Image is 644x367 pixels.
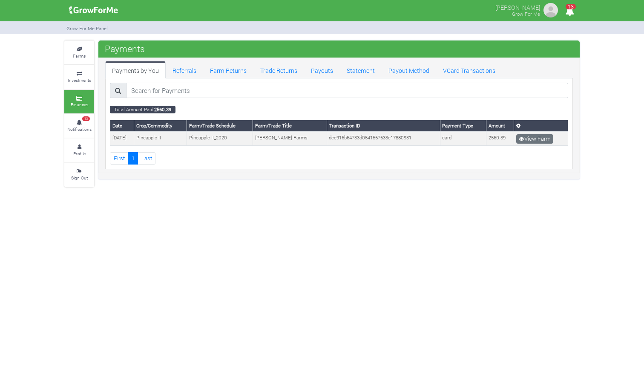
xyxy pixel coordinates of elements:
[64,139,94,162] a: Profile
[382,61,436,78] a: Payout Method
[138,152,155,165] a: Last
[253,120,327,132] th: Farm/Trade Title
[512,11,540,17] small: Grow For Me
[82,116,90,121] span: 13
[105,61,166,78] a: Payments by You
[67,126,92,132] small: Notifications
[110,120,134,132] th: Date
[110,132,134,145] td: [DATE]
[64,90,94,113] a: Finances
[166,61,203,78] a: Referrals
[327,132,440,145] td: dee916b64733d0541567633e17880931
[340,61,382,78] a: Statement
[187,120,253,132] th: Farm/Trade Schedule
[134,132,187,145] td: Pineapple II
[486,132,514,145] td: 2560.39
[66,25,108,32] small: Grow For Me Panel
[542,2,559,19] img: growforme image
[110,106,175,113] small: Total Amount Paid:
[154,106,171,113] b: 2560.39
[71,175,88,181] small: Sign Out
[126,83,568,98] input: Search for Payments
[110,152,128,165] a: First
[253,132,327,145] td: [PERSON_NAME] Farms
[516,134,553,144] a: View Farm
[566,4,576,9] span: 13
[103,40,147,57] span: Payments
[64,163,94,186] a: Sign Out
[64,114,94,138] a: 13 Notifications
[73,53,86,59] small: Farms
[134,120,187,132] th: Crop/Commodity
[561,2,578,21] i: Notifications
[110,152,568,165] nav: Page Navigation
[64,65,94,89] a: Investments
[495,2,540,12] p: [PERSON_NAME]
[436,61,502,78] a: VCard Transactions
[128,152,138,165] a: 1
[327,120,440,132] th: Transaction ID
[203,61,253,78] a: Farm Returns
[304,61,340,78] a: Payouts
[486,120,514,132] th: Amount
[253,61,304,78] a: Trade Returns
[440,120,486,132] th: Payment Type
[64,41,94,64] a: Farms
[66,2,121,19] img: growforme image
[68,77,91,83] small: Investments
[440,132,486,145] td: card
[73,150,86,156] small: Profile
[561,8,578,16] a: 13
[187,132,253,145] td: Pineapple II_2020
[71,101,88,107] small: Finances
